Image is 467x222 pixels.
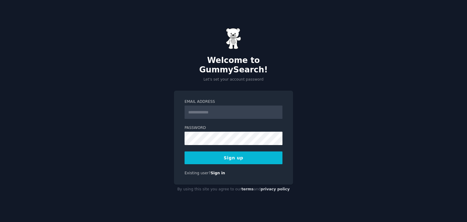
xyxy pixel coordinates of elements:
label: Email Address [185,99,282,105]
div: By using this site you agree to our and [174,185,293,194]
p: Let's set your account password [174,77,293,82]
a: terms [241,187,254,191]
button: Sign up [185,151,282,164]
h2: Welcome to GummySearch! [174,56,293,75]
label: Password [185,125,282,131]
img: Gummy Bear [226,28,241,49]
a: privacy policy [261,187,290,191]
span: Existing user? [185,171,211,175]
a: Sign in [211,171,225,175]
